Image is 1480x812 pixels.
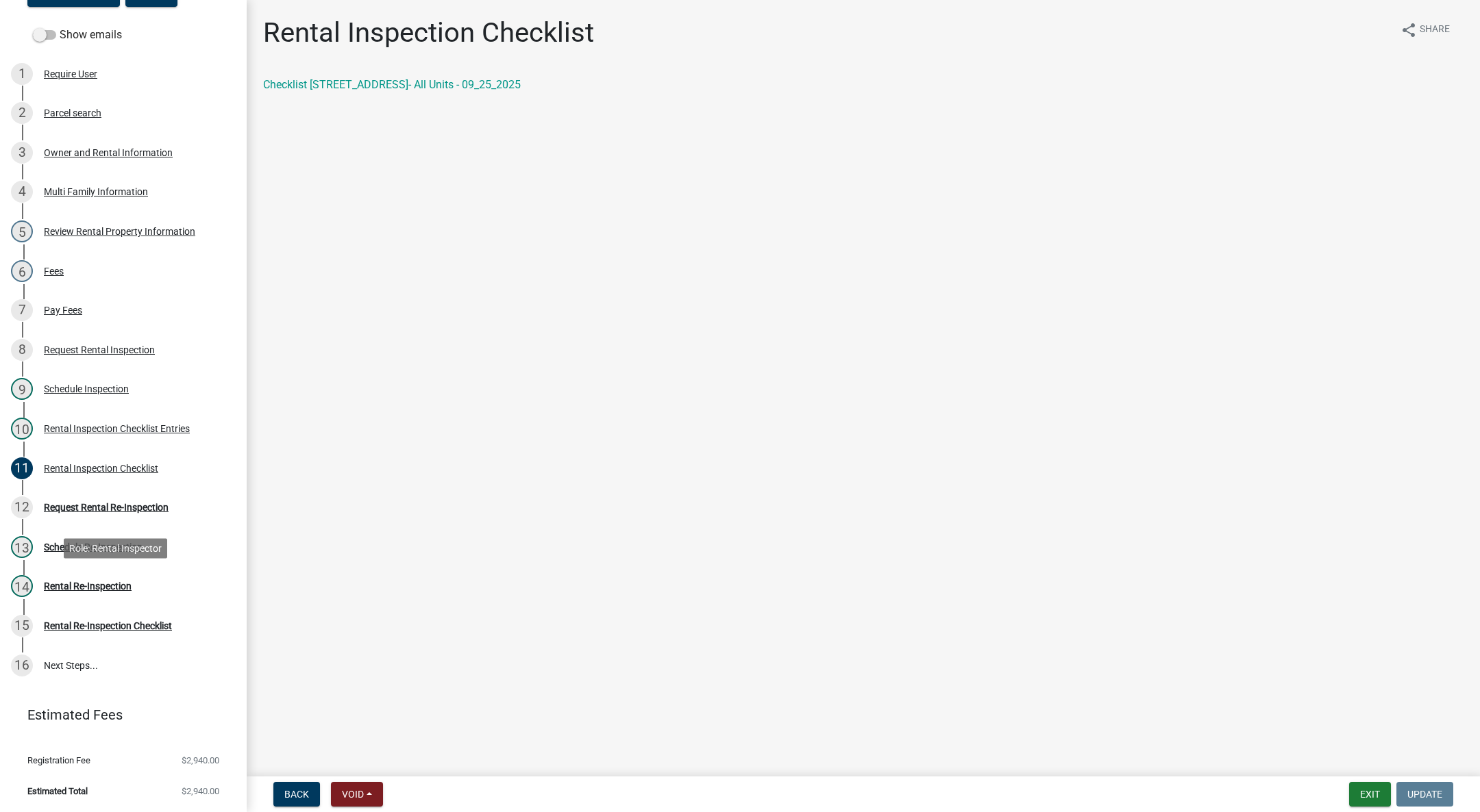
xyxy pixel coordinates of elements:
div: 13 [11,536,33,558]
span: Estimated Total [27,787,88,796]
a: Checklist [STREET_ADDRESS]- All Units - 09_25_2025 [263,78,521,91]
div: Schedule Re-Inspection [44,542,143,552]
span: Update [1407,789,1442,800]
div: 12 [11,496,33,518]
div: 10 [11,418,33,440]
div: 15 [11,615,33,637]
h1: Rental Inspection Checklist [263,16,594,49]
button: Exit [1349,782,1391,807]
div: Require User [44,69,97,79]
button: Void [331,782,383,807]
div: 5 [11,220,33,242]
div: Multi Family Information [44,187,148,196]
div: 8 [11,339,33,361]
div: 16 [11,655,33,676]
div: 14 [11,575,33,597]
span: Share [1420,22,1450,38]
div: 7 [11,299,33,321]
div: 1 [11,63,33,85]
div: Rental Re-Inspection [44,581,132,591]
div: Schedule Inspection [44,384,129,394]
div: Review Rental Property Information [44,227,195,236]
div: Request Rental Re-Inspection [44,503,169,512]
div: Owner and Rental Information [44,148,173,157]
div: Rental Re-Inspection Checklist [44,621,172,631]
div: Fees [44,266,64,276]
div: Rental Inspection Checklist Entries [44,424,190,433]
span: $2,940.00 [182,756,219,765]
span: Void [342,789,364,800]
span: Registration Fee [27,756,90,765]
label: Show emails [33,27,122,43]
div: 11 [11,457,33,479]
div: 4 [11,181,33,203]
div: 9 [11,378,33,400]
i: share [1401,22,1417,38]
div: 6 [11,260,33,282]
button: shareShare [1390,16,1461,43]
div: Request Rental Inspection [44,345,155,355]
div: Role: Rental Inspector [64,538,167,558]
span: $2,940.00 [182,787,219,796]
div: 2 [11,102,33,124]
span: Back [284,789,309,800]
div: 3 [11,142,33,164]
div: Parcel search [44,108,101,118]
button: Back [273,782,320,807]
button: Update [1396,782,1453,807]
div: Pay Fees [44,305,82,315]
div: Rental Inspection Checklist [44,464,158,473]
a: Estimated Fees [11,701,225,728]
